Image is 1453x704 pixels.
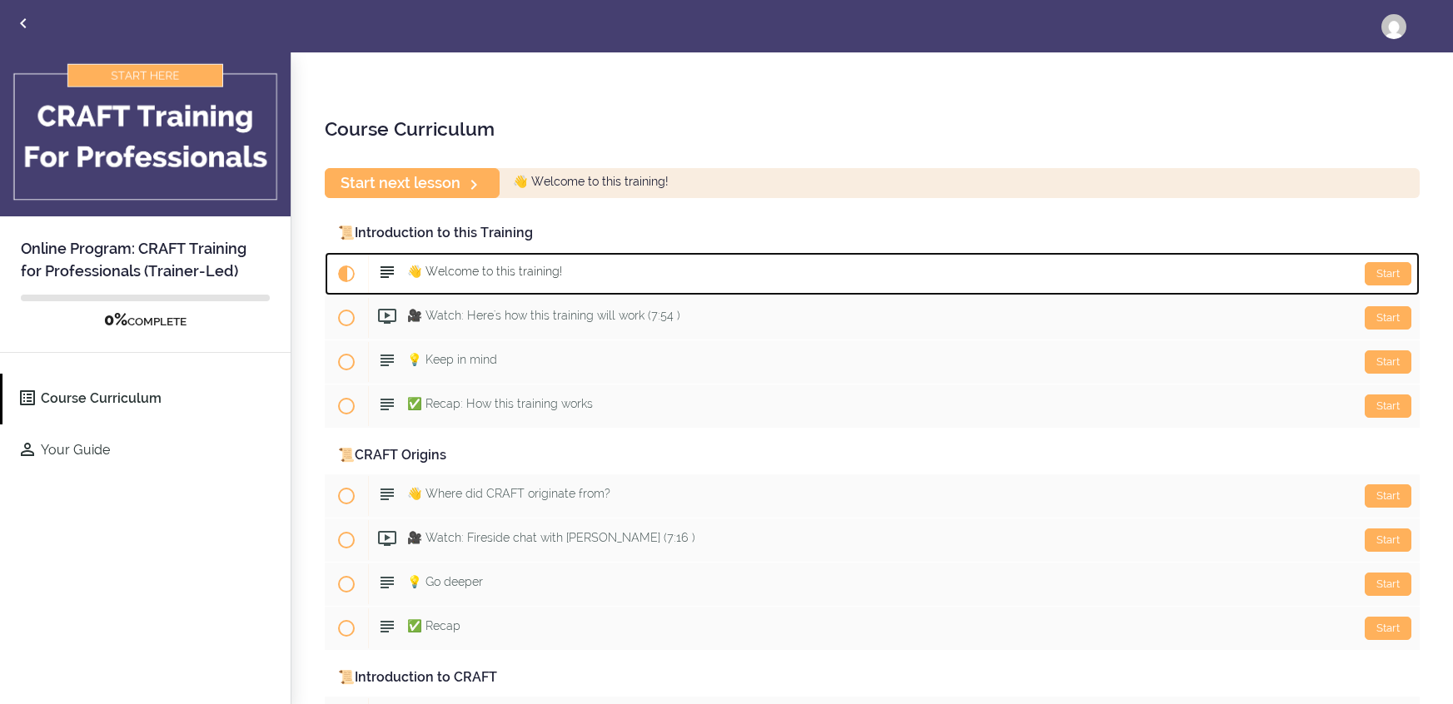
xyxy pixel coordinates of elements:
div: Start [1365,573,1411,596]
span: ✅ Recap [407,619,460,632]
div: Start [1365,484,1411,508]
a: Start ✅ Recap [325,607,1420,650]
span: 🎥 Watch: Fireside chat with [PERSON_NAME] (7:16 ) [407,531,695,544]
a: Start next lesson [325,168,500,197]
span: 💡 Keep in mind [407,353,497,366]
div: COMPLETE [21,310,270,331]
a: Start 💡 Go deeper [325,563,1420,606]
div: Start [1365,617,1411,640]
a: Start 👋 Where did CRAFT originate from? [325,474,1420,518]
div: Start [1365,528,1411,552]
span: 👋 Where did CRAFT originate from? [407,487,610,500]
div: 📜Introduction to this Training [325,215,1420,252]
div: Start [1365,350,1411,374]
span: 👋 Welcome to this training! [407,265,562,278]
div: Start [1365,306,1411,330]
span: ✅ Recap: How this training works [407,397,593,410]
div: 📜Introduction to CRAFT [325,659,1420,697]
a: Start 💡 Keep in mind [325,340,1420,384]
div: 📜CRAFT Origins [325,437,1420,474]
span: Current item [325,252,368,295]
span: 0% [104,310,127,330]
a: Course Curriculum [2,374,291,424]
a: Back to courses [1,1,46,50]
a: Start ✅ Recap: How this training works [325,384,1420,428]
a: Current item Start 👋 Welcome to this training! [325,252,1420,295]
div: Start [1365,262,1411,285]
a: Start 🎥 Watch: Here's how this training will work (7:54 ) [325,296,1420,340]
span: 🎥 Watch: Here's how this training will work (7:54 ) [407,309,680,322]
span: 👋 Welcome to this training! [513,176,668,189]
div: Start [1365,394,1411,418]
a: Your Guide [2,425,291,476]
h2: Course Curriculum [325,115,1420,143]
a: Start 🎥 Watch: Fireside chat with [PERSON_NAME] (7:16 ) [325,518,1420,562]
span: 💡 Go deeper [407,575,483,588]
svg: Back to courses [13,13,33,33]
img: aspenflowers1@gmail.com [1381,14,1406,39]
